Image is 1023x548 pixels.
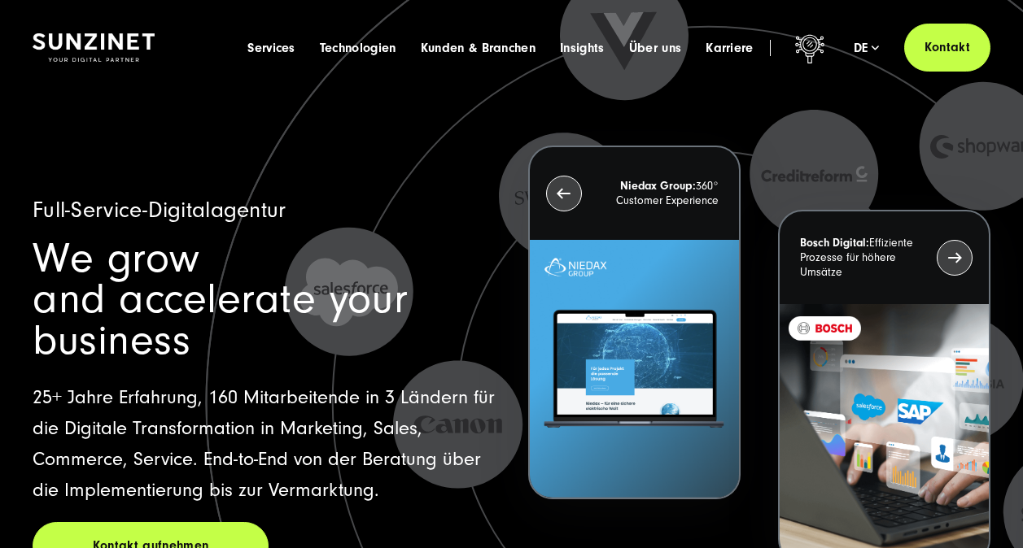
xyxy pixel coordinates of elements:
[33,33,155,62] img: SUNZINET Full Service Digital Agentur
[320,40,396,56] a: Technologien
[33,198,286,223] span: Full-Service-Digitalagentur
[800,236,929,280] p: Effiziente Prozesse für höhere Umsätze
[904,24,990,72] a: Kontakt
[33,234,408,364] span: We grow and accelerate your business
[247,40,295,56] a: Services
[620,180,696,193] strong: Niedax Group:
[706,40,754,56] a: Karriere
[560,40,605,56] a: Insights
[854,40,880,56] div: de
[530,240,740,498] img: Letztes Projekt von Niedax. Ein Laptop auf dem die Niedax Website geöffnet ist, auf blauem Hinter...
[33,382,495,506] p: 25+ Jahre Erfahrung, 160 Mitarbeitende in 3 Ländern für die Digitale Transformation in Marketing,...
[421,40,536,56] a: Kunden & Branchen
[629,40,682,56] a: Über uns
[528,146,741,499] button: Niedax Group:360° Customer Experience Letztes Projekt von Niedax. Ein Laptop auf dem die Niedax W...
[591,179,719,208] p: 360° Customer Experience
[800,237,869,250] strong: Bosch Digital:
